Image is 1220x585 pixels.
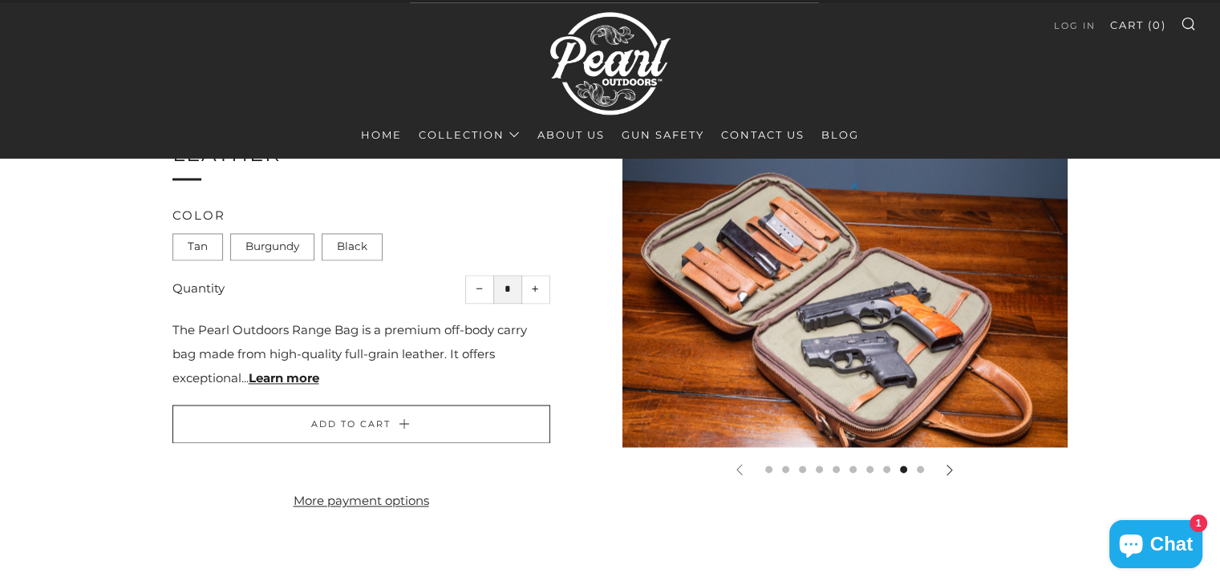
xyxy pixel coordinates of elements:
[172,209,550,221] h2: Color
[821,122,859,147] a: Blog
[537,122,605,147] a: About Us
[1104,520,1207,572] inbox-online-store-chat: Shopify online store chat
[476,285,483,292] span: −
[1054,13,1096,38] a: Log in
[866,466,873,473] button: 7 of 10
[419,122,521,147] a: Collection
[721,122,805,147] a: Contact Us
[311,418,391,430] span: Add to Cart
[172,318,550,390] div: The Pearl Outdoors Range Bag is a premium off-body carry bag made from high-quality full-grain le...
[493,275,522,304] input: quantity
[249,370,319,385] a: Learn more
[883,466,890,473] button: 8 of 10
[799,466,806,473] button: 3 of 10
[172,107,468,167] a: The Executive Range - Leather
[1153,18,1161,31] span: 0
[172,489,550,513] a: More payment options
[1110,12,1166,38] a: Cart (0)
[849,466,857,473] button: 6 of 10
[900,466,907,473] button: 9 of 10
[172,233,223,260] label: Tan
[622,122,704,147] a: Gun Safety
[816,466,823,473] button: 4 of 10
[230,233,314,260] label: Burgundy
[361,122,402,147] a: Home
[833,466,840,473] button: 5 of 10
[172,405,550,443] button: Add to Cart
[532,285,539,292] span: +
[322,233,383,260] label: Black
[622,151,1068,447] img: The Executive Range - Leather
[765,466,772,473] button: 1 of 10
[917,466,924,473] button: 10 of 10
[172,280,225,296] label: Quantity
[782,466,789,473] button: 2 of 10
[550,5,671,122] img: Pearl Outdoors | Luxury Leather Pistol Bags & Executive Range Bags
